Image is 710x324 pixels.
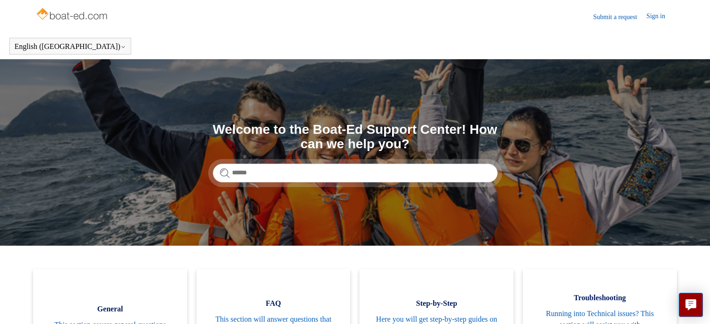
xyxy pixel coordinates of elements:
span: Troubleshooting [537,292,663,303]
img: Boat-Ed Help Center home page [35,6,110,24]
span: General [47,303,173,315]
button: Live chat [679,293,703,317]
h1: Welcome to the Boat-Ed Support Center! How can we help you? [213,123,498,152]
button: English ([GEOGRAPHIC_DATA]) [14,42,126,51]
a: Sign in [647,11,675,22]
span: Step-by-Step [373,298,499,309]
span: FAQ [211,298,337,309]
a: Submit a request [593,12,647,22]
input: Search [213,164,498,182]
